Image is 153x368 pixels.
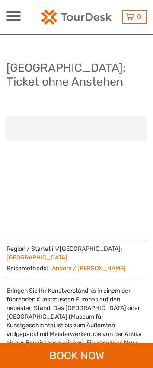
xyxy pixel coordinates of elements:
img: 2254-3441b4b5-4e5f-4d00-b396-31f1d84a6ebf_logo_small.png [41,10,112,25]
a: Andere / [PERSON_NAME] [48,265,126,272]
span: Reisemethode: [6,262,126,273]
span: Region / Startet in/[GEOGRAPHIC_DATA]: [6,245,147,262]
h1: [GEOGRAPHIC_DATA]: Ticket ohne Anstehen [6,61,147,89]
div: Bringen Sie Ihr Kunstverständnis in einem der führenden Kunstmuseen Europas auf den neuesten Stan... [6,287,147,356]
a: [GEOGRAPHIC_DATA] [6,254,67,261]
span: 0 [136,13,143,21]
